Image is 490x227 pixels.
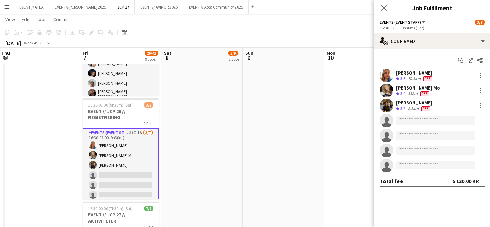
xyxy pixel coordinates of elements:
[22,16,30,22] span: Edit
[400,106,405,111] span: 3.2
[407,91,419,97] div: 558m
[374,33,490,49] div: Confirmed
[3,15,18,24] a: View
[145,51,158,56] span: 26/43
[145,56,158,62] div: 9 Jobs
[228,51,238,56] span: 5/9
[422,76,434,82] div: Crew has different fees then in role
[396,70,434,76] div: [PERSON_NAME]
[83,108,159,120] h3: EVENT // JCP 26 // REGISTRERING
[0,54,10,62] span: 6
[475,20,485,25] span: 3/7
[380,20,426,25] button: Events (Event Staff)
[88,206,133,211] span: 16:30-00:00 (7h30m) (Sat)
[183,0,249,14] button: EVENT // Atea Community 2025
[374,3,490,12] h3: Job Fulfilment
[453,178,479,184] div: 5 130.00 KR
[22,40,39,45] span: Week 45
[396,100,432,106] div: [PERSON_NAME]
[1,50,10,56] span: Thu
[19,15,32,24] a: Edit
[407,106,420,112] div: 8.3km
[380,25,485,30] div: 16:30-02:00 (9h30m) (Sat)
[5,16,15,22] span: View
[420,106,431,112] div: Crew has different fees then in role
[420,91,429,96] span: Fee
[163,54,171,62] span: 8
[244,54,254,62] span: 9
[135,0,183,14] button: EVENT // AVINOR 2025
[380,20,421,25] span: Events (Event Staff)
[88,102,133,108] span: 16:30-02:00 (9h30m) (Sat)
[5,39,21,46] div: [DATE]
[42,40,51,45] div: CEST
[421,106,430,111] span: Fee
[144,206,153,211] span: 7/7
[83,128,159,212] app-card-role: Events (Event Staff)21I1A3/716:30-02:00 (9h30m)[PERSON_NAME][PERSON_NAME] Mo[PERSON_NAME]
[14,0,49,14] button: EVENT // ATEA
[229,56,239,62] div: 2 Jobs
[245,50,254,56] span: Sun
[400,76,405,81] span: 3.5
[380,178,403,184] div: Total fee
[51,15,71,24] a: Comms
[144,102,153,108] span: 3/7
[53,16,69,22] span: Comms
[83,98,159,199] app-job-card: 16:30-02:00 (9h30m) (Sat)3/7EVENT // JCP 26 // REGISTRERING1 RoleEvents (Event Staff)21I1A3/716:3...
[112,0,135,14] button: JCP 27
[400,91,405,96] span: 3.4
[36,16,47,22] span: Jobs
[144,121,153,126] span: 1 Role
[407,76,422,82] div: 70.3km
[396,85,440,91] div: [PERSON_NAME] Mo
[164,50,171,56] span: Sat
[327,50,336,56] span: Mon
[83,212,159,224] h3: EVENT // JCP 27 // AKTIVITETER
[82,54,88,62] span: 7
[419,91,430,97] div: Crew has different fees then in role
[326,54,336,62] span: 10
[34,15,49,24] a: Jobs
[423,76,432,81] span: Fee
[49,0,112,14] button: EVENT//[PERSON_NAME] 2025
[83,50,88,56] span: Fri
